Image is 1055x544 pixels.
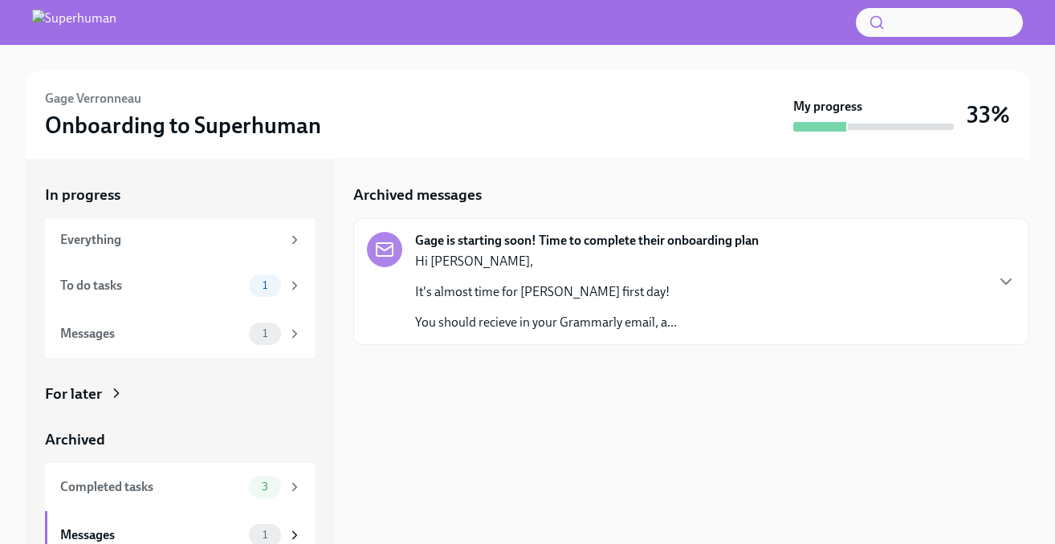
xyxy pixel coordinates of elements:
strong: My progress [793,98,862,116]
a: Messages1 [45,310,315,358]
p: You should recieve in your Grammarly email, a... [415,314,677,331]
h3: Onboarding to Superhuman [45,111,321,140]
div: To do tasks [60,277,242,294]
span: 3 [252,481,278,493]
div: Completed tasks [60,478,242,496]
h5: Archived messages [353,185,482,205]
img: Superhuman [32,10,116,35]
a: Completed tasks3 [45,463,315,511]
strong: Gage is starting soon! Time to complete their onboarding plan [415,232,759,250]
a: In progress [45,185,315,205]
div: Everything [60,231,281,249]
div: Messages [60,526,242,544]
p: It's almost time for [PERSON_NAME] first day! [415,283,677,301]
h6: Gage Verronneau [45,90,141,108]
span: 1 [253,327,277,339]
a: To do tasks1 [45,262,315,310]
div: Messages [60,325,242,343]
span: 1 [253,279,277,291]
a: Archived [45,429,315,450]
a: For later [45,384,315,404]
span: 1 [253,529,277,541]
p: Hi [PERSON_NAME], [415,253,677,270]
h3: 33% [967,100,1010,129]
div: For later [45,384,102,404]
a: Everything [45,218,315,262]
